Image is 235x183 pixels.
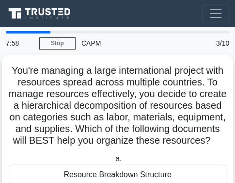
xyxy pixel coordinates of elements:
span: a. [115,154,122,163]
h5: You're managing a large international project with resources spread across multiple countries. To... [8,65,227,147]
a: Stop [39,37,76,50]
button: Toggle navigation [202,4,229,23]
div: CAPM [76,33,196,53]
div: 3/10 [196,33,235,53]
